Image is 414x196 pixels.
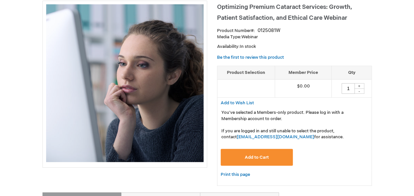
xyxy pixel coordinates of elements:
strong: Media Type: [217,34,241,40]
th: Product Selection [217,66,275,80]
th: Qty [332,66,372,80]
th: Member Price [275,66,332,80]
div: - [354,88,364,94]
span: Optimizing Premium Cataract Services: Growth, Patient Satisfaction, and Ethical Care Webinar [217,4,352,21]
div: + [354,83,364,89]
div: 0125081W [258,27,280,34]
p: You've selected a Members-only product. Please log in with a Membership account to order. If you ... [221,110,368,140]
img: Optimizing Premium Cataract Services: Growth, Patient Satisfaction, and Ethical Care Webinar [46,4,204,162]
a: [EMAIL_ADDRESS][DOMAIN_NAME] [237,134,314,140]
a: Print this page [221,171,250,179]
a: Add to Wish List [221,100,254,106]
strong: Product Number [217,28,255,33]
p: Availability: [217,44,372,50]
a: Be the first to review this product [217,55,284,60]
span: In stock [240,44,256,49]
p: Webinar [217,34,372,40]
td: $0.00 [275,80,332,98]
button: Add to Cart [221,149,293,166]
span: Add to Cart [245,155,269,160]
input: Qty [342,83,355,94]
